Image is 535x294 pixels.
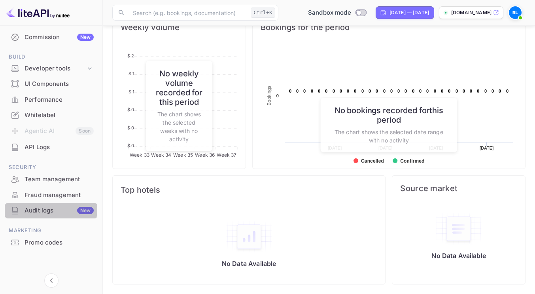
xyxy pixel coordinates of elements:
[305,8,369,17] div: Switch to Production mode
[5,188,98,202] a: Fraud management
[480,146,494,150] text: [DATE]
[5,140,98,154] a: API Logs
[419,89,422,93] text: 0
[130,152,149,158] tspan: Week 33
[154,69,204,107] h6: No weekly volume recorded for this period
[5,92,98,107] a: Performance
[456,89,458,93] text: 0
[435,212,482,245] img: empty-state-table.svg
[44,273,59,288] button: Collapse navigation
[383,89,386,93] text: 0
[151,152,171,158] tspan: Week 34
[5,30,98,44] a: CommissionNew
[127,125,134,131] tspan: $ 0
[400,158,424,164] text: Confirmed
[25,80,94,89] div: UI Components
[5,30,98,45] div: CommissionNew
[376,89,378,93] text: 0
[5,203,98,218] a: Audit logsNew
[296,89,299,93] text: 0
[25,33,94,42] div: Commission
[5,76,98,91] a: UI Components
[5,188,98,203] div: Fraud management
[25,64,86,73] div: Developer tools
[361,89,364,93] text: 0
[329,106,449,125] h6: No bookings recorded for this period
[25,95,94,104] div: Performance
[251,8,275,18] div: Ctrl+K
[6,6,70,19] img: LiteAPI logo
[426,89,429,93] text: 0
[431,252,486,260] p: No Data Available
[499,89,501,93] text: 0
[276,93,278,98] text: 0
[448,89,450,93] text: 0
[5,235,98,250] a: Promo codes
[318,89,320,93] text: 0
[400,184,517,193] span: Source market
[325,89,327,93] text: 0
[441,89,443,93] text: 0
[509,6,522,19] img: Radu Lito
[5,92,98,108] div: Performance
[195,152,215,158] tspan: Week 36
[225,220,273,253] img: empty-state-table2.svg
[5,140,98,155] div: API Logs
[389,9,429,16] div: [DATE] — [DATE]
[5,76,98,92] div: UI Components
[405,89,407,93] text: 0
[25,191,94,200] div: Fraud management
[129,89,134,95] tspan: $ 1
[311,89,313,93] text: 0
[289,89,291,93] text: 0
[5,226,98,235] span: Marketing
[129,71,134,76] tspan: $ 1
[308,8,351,17] span: Sandbox mode
[463,89,465,93] text: 0
[5,53,98,61] span: Build
[347,89,349,93] text: 0
[361,158,384,164] text: Cancelled
[477,89,479,93] text: 0
[397,89,400,93] text: 0
[333,89,335,93] text: 0
[470,89,472,93] text: 0
[5,108,98,122] a: Whitelabel
[121,21,238,34] span: Weekly volume
[492,89,494,93] text: 0
[5,14,98,28] a: Earnings
[128,5,248,21] input: Search (e.g. bookings, documentation)
[506,89,509,93] text: 0
[127,143,134,148] tspan: $ 0
[121,184,377,196] span: Top hotels
[5,108,98,123] div: Whitelabel
[412,89,414,93] text: 0
[329,128,449,144] p: The chart shows the selected date range with no activity
[261,21,517,34] span: Bookings for the period
[354,89,356,93] text: 0
[369,89,371,93] text: 0
[434,89,436,93] text: 0
[127,107,134,112] tspan: $ 0
[25,206,94,215] div: Audit logs
[77,207,94,214] div: New
[127,53,134,59] tspan: $ 2
[77,34,94,41] div: New
[267,85,272,106] text: Bookings
[5,172,98,187] div: Team management
[5,163,98,172] span: Security
[5,172,98,186] a: Team management
[25,143,94,152] div: API Logs
[484,89,487,93] text: 0
[25,238,94,247] div: Promo codes
[222,260,276,267] p: No Data Available
[5,62,98,76] div: Developer tools
[217,152,236,158] tspan: Week 37
[25,111,94,120] div: Whitelabel
[451,9,492,16] p: [DOMAIN_NAME]
[390,89,393,93] text: 0
[173,152,193,158] tspan: Week 35
[25,175,94,184] div: Team management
